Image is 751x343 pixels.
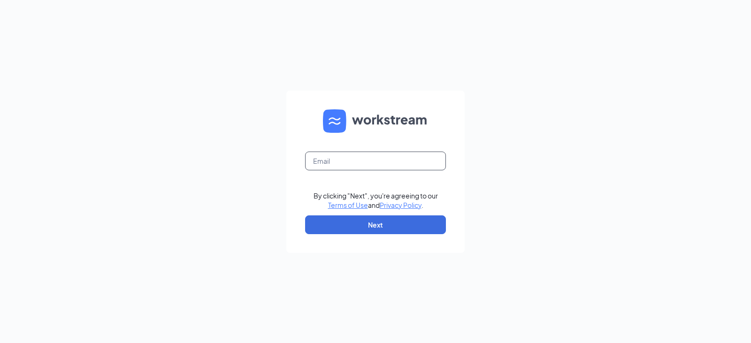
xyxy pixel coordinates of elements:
div: By clicking "Next", you're agreeing to our and . [314,191,438,210]
input: Email [305,152,446,170]
a: Privacy Policy [380,201,421,209]
a: Terms of Use [328,201,368,209]
button: Next [305,215,446,234]
img: WS logo and Workstream text [323,109,428,133]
